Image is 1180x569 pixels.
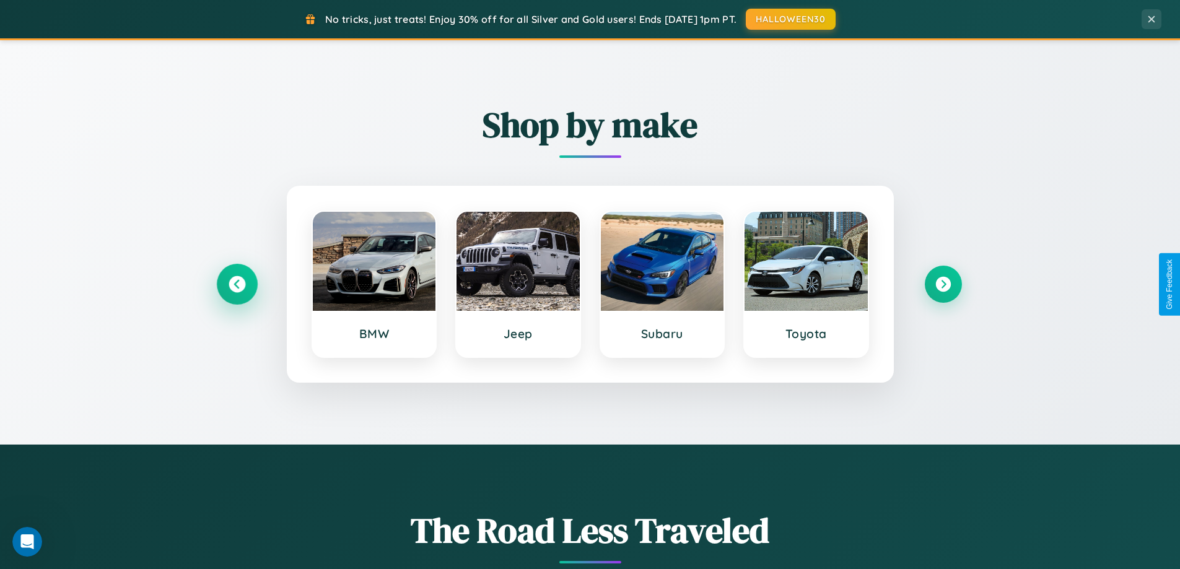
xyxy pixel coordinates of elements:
[613,326,712,341] h3: Subaru
[12,527,42,557] iframe: Intercom live chat
[1165,259,1174,310] div: Give Feedback
[325,326,424,341] h3: BMW
[219,101,962,149] h2: Shop by make
[757,326,855,341] h3: Toyota
[325,13,736,25] span: No tricks, just treats! Enjoy 30% off for all Silver and Gold users! Ends [DATE] 1pm PT.
[219,506,962,554] h1: The Road Less Traveled
[469,326,567,341] h3: Jeep
[746,9,836,30] button: HALLOWEEN30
